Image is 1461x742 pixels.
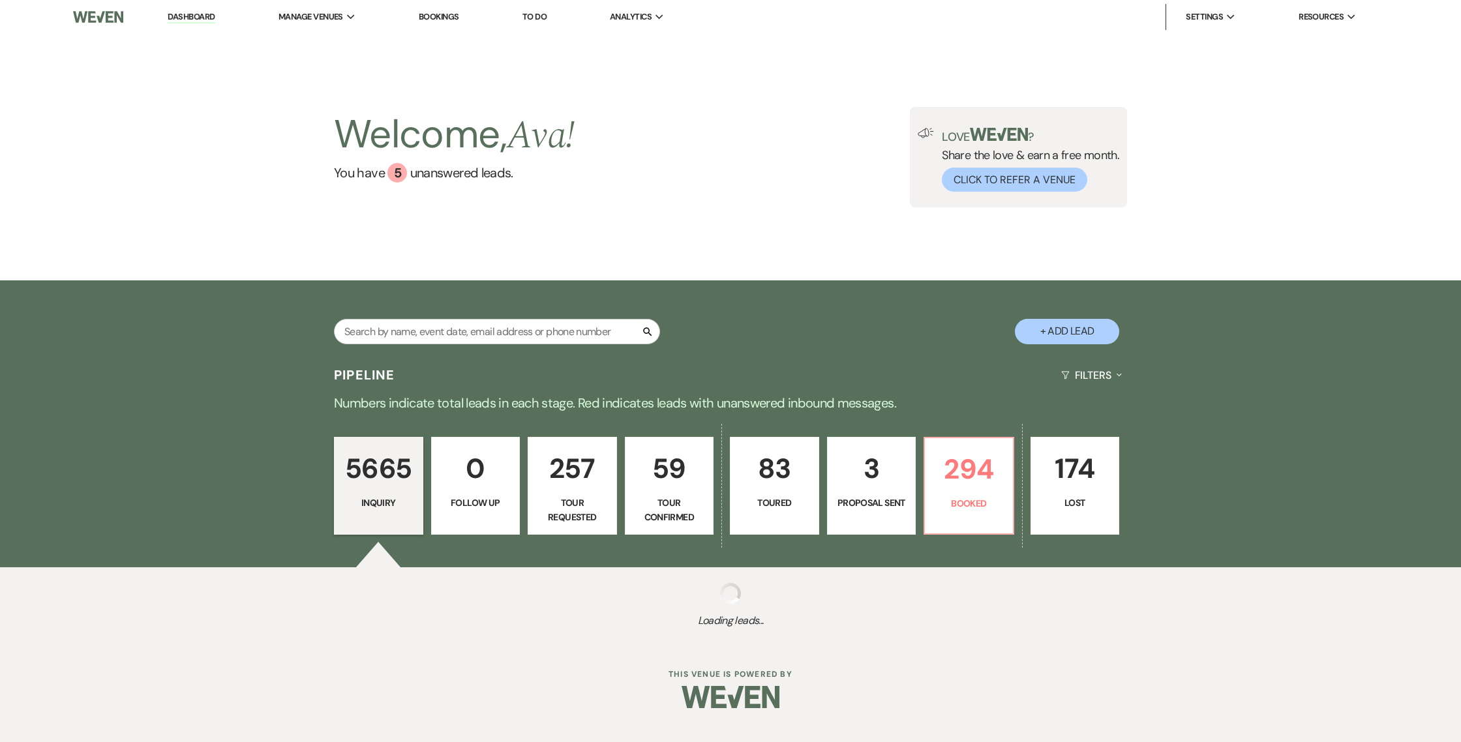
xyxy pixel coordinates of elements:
[924,437,1014,535] a: 294Booked
[73,3,123,31] img: Weven Logo
[1039,447,1111,490] p: 174
[522,11,547,22] a: To Do
[1039,496,1111,510] p: Lost
[507,106,575,166] span: Ava !
[73,613,1388,629] span: Loading leads...
[827,437,916,535] a: 3Proposal Sent
[334,163,575,183] a: You have 5 unanswered leads.
[625,437,714,535] a: 59Tour Confirmed
[334,437,423,535] a: 5665Inquiry
[334,319,660,344] input: Search by name, event date, email address or phone number
[836,447,908,490] p: 3
[610,10,652,23] span: Analytics
[440,496,512,510] p: Follow Up
[1186,10,1223,23] span: Settings
[1299,10,1344,23] span: Resources
[261,393,1200,413] p: Numbers indicate total leads in each stage. Red indicates leads with unanswered inbound messages.
[279,10,343,23] span: Manage Venues
[528,437,617,535] a: 257Tour Requested
[933,447,1005,491] p: 294
[1056,358,1127,393] button: Filters
[970,128,1028,141] img: weven-logo-green.svg
[730,437,819,535] a: 83Toured
[633,447,706,490] p: 59
[342,496,415,510] p: Inquiry
[942,128,1119,143] p: Love ?
[334,107,575,163] h2: Welcome,
[738,447,811,490] p: 83
[342,447,415,490] p: 5665
[934,128,1119,192] div: Share the love & earn a free month.
[168,11,215,23] a: Dashboard
[738,496,811,510] p: Toured
[836,496,908,510] p: Proposal Sent
[419,11,459,22] a: Bookings
[918,128,934,138] img: loud-speaker-illustration.svg
[633,496,706,525] p: Tour Confirmed
[536,496,609,525] p: Tour Requested
[682,674,779,720] img: Weven Logo
[942,168,1087,192] button: Click to Refer a Venue
[334,366,395,384] h3: Pipeline
[720,583,741,604] img: loading spinner
[536,447,609,490] p: 257
[933,496,1005,511] p: Booked
[1031,437,1120,535] a: 174Lost
[1015,319,1119,344] button: + Add Lead
[440,447,512,490] p: 0
[431,437,520,535] a: 0Follow Up
[387,163,407,183] div: 5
